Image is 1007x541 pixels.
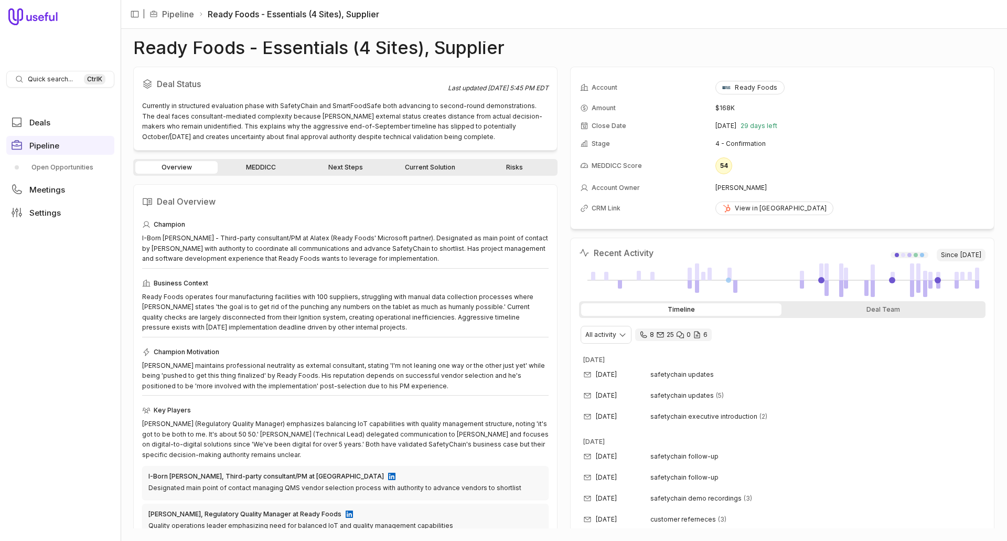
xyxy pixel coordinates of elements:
[127,6,143,22] button: Collapse sidebar
[389,161,471,174] a: Current Solution
[716,391,724,400] span: 5 emails in thread
[579,247,654,259] h2: Recent Activity
[142,101,549,142] div: Currently in structured evaluation phase with SafetyChain and SmartFoodSafe both advancing to sec...
[142,76,448,92] h2: Deal Status
[715,157,732,174] div: 54
[583,438,605,445] time: [DATE]
[592,140,610,148] span: Stage
[715,122,736,130] time: [DATE]
[741,122,777,130] span: 29 days left
[220,161,302,174] a: MEDDICC
[583,356,605,364] time: [DATE]
[198,8,379,20] li: Ready Foods - Essentials (4 Sites), Supplier
[142,277,549,290] div: Business Context
[388,473,395,480] img: LinkedIn
[592,204,620,213] span: CRM Link
[650,452,719,461] span: safetychain follow-up
[6,159,114,176] a: Open Opportunities
[581,303,781,316] div: Timeline
[592,83,617,92] span: Account
[596,391,617,400] time: [DATE]
[29,142,59,150] span: Pipeline
[650,391,714,400] span: safetychain updates
[596,494,617,503] time: [DATE]
[142,419,549,460] div: [PERSON_NAME] (Regulatory Quality Manager) emphasizes balancing IoT capabilities with quality man...
[650,473,719,482] span: safetychain follow-up
[715,100,984,116] td: $168K
[133,41,505,54] h1: Ready Foods - Essentials (4 Sites), Supplier
[142,193,549,210] h2: Deal Overview
[715,179,984,196] td: [PERSON_NAME]
[635,328,712,341] div: 8 calls and 25 email threads
[596,473,617,482] time: [DATE]
[142,346,549,358] div: Champion Motivation
[29,186,65,194] span: Meetings
[6,136,114,155] a: Pipeline
[784,303,984,316] div: Deal Team
[596,452,617,461] time: [DATE]
[592,104,616,112] span: Amount
[6,180,114,199] a: Meetings
[715,201,833,215] a: View in [GEOGRAPHIC_DATA]
[488,84,549,92] time: [DATE] 5:45 PM EDT
[650,515,716,524] span: customer referneces
[937,249,985,261] span: Since
[6,203,114,222] a: Settings
[592,184,640,192] span: Account Owner
[148,521,542,531] div: Quality operations leader emphasizing need for balanced IoT and quality management capabilities
[148,472,384,481] div: I-Born [PERSON_NAME], Third-party consultant/PM at [GEOGRAPHIC_DATA]
[715,81,784,94] button: Ready Foods
[592,122,626,130] span: Close Date
[142,233,549,264] div: I-Born [PERSON_NAME] - Third-party consultant/PM at Alatex (Ready Foods' Microsoft partner). Desi...
[148,510,341,518] div: [PERSON_NAME], Regulatory Quality Manager at Ready Foods
[148,483,542,493] div: Designated main point of contact managing QMS vendor selection process with authority to advance ...
[722,83,777,92] div: Ready Foods
[142,292,549,333] div: Ready Foods operates four manufacturing facilities with 100 suppliers, struggling with manual dat...
[84,74,105,84] kbd: Ctrl K
[142,404,549,417] div: Key Players
[650,370,714,379] span: safetychain updates
[346,511,353,518] img: LinkedIn
[143,8,145,20] span: |
[960,251,981,259] time: [DATE]
[759,412,767,421] span: 2 emails in thread
[304,161,387,174] a: Next Steps
[448,84,549,92] div: Last updated
[592,162,642,170] span: MEDDICC Score
[715,135,984,152] td: 4 - Confirmation
[718,515,726,524] span: 3 emails in thread
[29,209,61,217] span: Settings
[29,119,50,126] span: Deals
[650,412,757,421] span: safetychain executive introduction
[650,494,742,503] span: safetychain demo recordings
[28,75,73,83] span: Quick search...
[6,113,114,132] a: Deals
[596,370,617,379] time: [DATE]
[473,161,555,174] a: Risks
[135,161,218,174] a: Overview
[142,360,549,391] div: [PERSON_NAME] maintains professional neutrality as external consultant, stating 'I'm not leaning ...
[162,8,194,20] a: Pipeline
[744,494,752,503] span: 3 emails in thread
[142,218,549,231] div: Champion
[596,515,617,524] time: [DATE]
[596,412,617,421] time: [DATE]
[6,159,114,176] div: Pipeline submenu
[722,204,827,213] div: View in [GEOGRAPHIC_DATA]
